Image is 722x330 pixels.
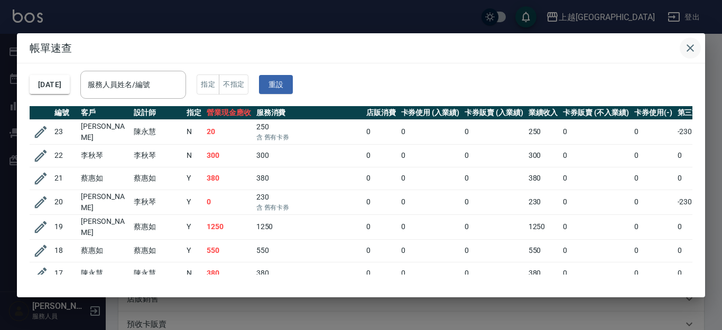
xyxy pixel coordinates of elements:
td: 0 [399,144,462,167]
td: 0 [364,190,399,214]
td: 0 [364,144,399,167]
td: [PERSON_NAME] [78,190,131,214]
button: 指定 [197,74,219,95]
td: 550 [204,239,254,262]
td: 0 [399,119,462,144]
td: 0 [632,190,675,214]
td: 0 [462,262,526,285]
td: 蔡惠如 [131,214,184,239]
th: 客戶 [78,106,131,120]
th: 卡券販賣 (不入業績) [560,106,631,120]
th: 營業現金應收 [204,106,254,120]
td: 0 [364,167,399,190]
td: 21 [52,167,78,190]
td: 380 [526,167,561,190]
td: 陳永慧 [131,262,184,285]
td: 0 [560,119,631,144]
td: N [184,262,204,285]
td: 18 [52,239,78,262]
td: 0 [364,214,399,239]
td: Y [184,190,204,214]
td: 0 [364,239,399,262]
td: 250 [526,119,561,144]
td: 23 [52,119,78,144]
td: 蔡惠如 [131,239,184,262]
td: 0 [399,262,462,285]
td: 李秋琴 [78,144,131,167]
td: 0 [632,167,675,190]
td: 0 [560,190,631,214]
td: 550 [526,239,561,262]
th: 卡券使用 (入業績) [399,106,462,120]
td: 0 [462,144,526,167]
td: 0 [399,167,462,190]
td: 0 [399,239,462,262]
td: 0 [399,190,462,214]
p: 含 舊有卡券 [256,133,361,142]
td: 380 [254,262,364,285]
th: 指定 [184,106,204,120]
td: 0 [204,190,254,214]
td: 0 [632,262,675,285]
th: 店販消費 [364,106,399,120]
td: Y [184,214,204,239]
td: 0 [462,214,526,239]
p: 含 舊有卡券 [256,203,361,212]
td: [PERSON_NAME] [78,119,131,144]
td: N [184,119,204,144]
td: 0 [632,144,675,167]
td: 550 [254,239,364,262]
td: 蔡惠如 [78,167,131,190]
h2: 帳單速查 [17,33,705,63]
th: 設計師 [131,106,184,120]
td: 0 [364,119,399,144]
th: 服務消費 [254,106,364,120]
td: 22 [52,144,78,167]
td: 0 [364,262,399,285]
button: 重設 [259,75,293,95]
td: 蔡惠如 [131,167,184,190]
td: 0 [399,214,462,239]
td: 20 [52,190,78,214]
td: 300 [204,144,254,167]
td: 0 [462,167,526,190]
td: [PERSON_NAME] [78,214,131,239]
td: 380 [204,262,254,285]
th: 編號 [52,106,78,120]
td: 19 [52,214,78,239]
td: 0 [462,190,526,214]
td: 李秋琴 [131,190,184,214]
td: Y [184,167,204,190]
td: 20 [204,119,254,144]
td: 1250 [526,214,561,239]
td: 230 [526,190,561,214]
td: 1250 [204,214,254,239]
td: 380 [204,167,254,190]
button: [DATE] [30,75,70,95]
td: 0 [560,262,631,285]
td: 0 [462,239,526,262]
td: 0 [632,119,675,144]
td: 0 [560,167,631,190]
td: 300 [526,144,561,167]
td: Y [184,239,204,262]
td: 250 [254,119,364,144]
td: 李秋琴 [131,144,184,167]
th: 業績收入 [526,106,561,120]
td: 0 [560,144,631,167]
td: 380 [526,262,561,285]
td: 300 [254,144,364,167]
td: 380 [254,167,364,190]
th: 卡券販賣 (入業績) [462,106,526,120]
th: 卡券使用(-) [632,106,675,120]
td: 0 [632,214,675,239]
td: 0 [632,239,675,262]
td: 蔡惠如 [78,239,131,262]
td: 0 [560,239,631,262]
td: 陳永慧 [131,119,184,144]
td: 陳永慧 [78,262,131,285]
td: 1250 [254,214,364,239]
td: 230 [254,190,364,214]
td: 0 [560,214,631,239]
td: 17 [52,262,78,285]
